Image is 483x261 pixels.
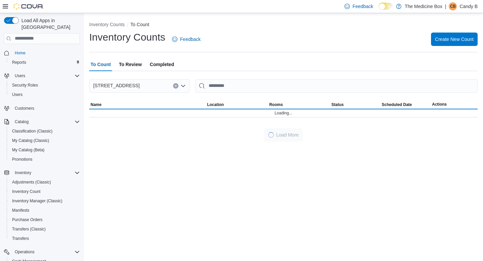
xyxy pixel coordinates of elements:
[91,102,102,107] span: Name
[7,206,83,215] button: Manifests
[9,234,32,243] a: Transfers
[89,31,165,44] h1: Inventory Counts
[180,36,201,43] span: Feedback
[268,101,330,109] button: Rooms
[405,2,442,10] p: The Medicine Box
[9,81,41,89] a: Security Roles
[12,147,45,153] span: My Catalog (Beta)
[382,102,412,107] span: Scheduled Date
[12,217,43,222] span: Purchase Orders
[9,155,80,163] span: Promotions
[15,170,31,175] span: Inventory
[19,17,80,31] span: Load All Apps in [GEOGRAPHIC_DATA]
[12,49,28,57] a: Home
[1,48,83,58] button: Home
[9,155,35,163] a: Promotions
[12,248,80,256] span: Operations
[12,60,26,65] span: Reports
[9,127,80,135] span: Classification (Classic)
[276,132,299,138] span: Load More
[13,3,44,10] img: Cova
[9,234,80,243] span: Transfers
[432,102,447,107] span: Actions
[12,118,80,126] span: Catalog
[89,21,478,29] nav: An example of EuiBreadcrumbs
[9,81,80,89] span: Security Roles
[1,247,83,257] button: Operations
[15,106,34,111] span: Customers
[9,58,29,66] a: Reports
[435,36,474,43] span: Create New Count
[12,49,80,57] span: Home
[9,137,52,145] a: My Catalog (Classic)
[275,110,292,116] span: Loading...
[1,168,83,177] button: Inventory
[7,187,83,196] button: Inventory Count
[9,216,45,224] a: Purchase Orders
[9,58,80,66] span: Reports
[15,119,29,124] span: Catalog
[12,83,38,88] span: Security Roles
[331,102,344,107] span: Status
[7,126,83,136] button: Classification (Classic)
[130,22,149,27] button: To Count
[9,206,32,214] a: Manifests
[15,249,35,255] span: Operations
[12,189,41,194] span: Inventory Count
[9,91,25,99] a: Users
[9,188,43,196] a: Inventory Count
[379,3,393,10] input: Dark Mode
[12,236,29,241] span: Transfers
[7,215,83,224] button: Purchase Orders
[12,169,34,177] button: Inventory
[9,178,80,186] span: Adjustments (Classic)
[9,225,48,233] a: Transfers (Classic)
[12,179,51,185] span: Adjustments (Classic)
[15,50,25,56] span: Home
[12,248,37,256] button: Operations
[12,226,46,232] span: Transfers (Classic)
[169,33,203,46] a: Feedback
[12,72,80,80] span: Users
[7,90,83,99] button: Users
[1,117,83,126] button: Catalog
[9,216,80,224] span: Purchase Orders
[9,91,80,99] span: Users
[449,2,457,10] div: Candy B
[380,101,431,109] button: Scheduled Date
[12,118,31,126] button: Catalog
[12,138,49,143] span: My Catalog (Classic)
[7,196,83,206] button: Inventory Manager (Classic)
[180,83,186,89] button: Open list of options
[9,127,55,135] a: Classification (Classic)
[89,22,125,27] button: Inventory Counts
[7,81,83,90] button: Security Roles
[9,206,80,214] span: Manifests
[12,72,28,80] button: Users
[15,73,25,79] span: Users
[9,146,80,154] span: My Catalog (Beta)
[353,3,373,10] span: Feedback
[7,155,83,164] button: Promotions
[7,177,83,187] button: Adjustments (Classic)
[91,58,111,71] span: To Count
[206,101,268,109] button: Location
[1,71,83,81] button: Users
[9,178,54,186] a: Adjustments (Classic)
[9,225,80,233] span: Transfers (Classic)
[12,92,22,97] span: Users
[89,101,206,109] button: Name
[12,198,62,204] span: Inventory Manager (Classic)
[12,104,37,112] a: Customers
[450,2,456,10] span: CB
[12,169,80,177] span: Inventory
[269,102,283,107] span: Rooms
[7,224,83,234] button: Transfers (Classic)
[173,83,178,89] button: Clear input
[460,2,478,10] p: Candy B
[330,101,380,109] button: Status
[9,146,47,154] a: My Catalog (Beta)
[12,208,29,213] span: Manifests
[264,128,303,142] button: LoadingLoad More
